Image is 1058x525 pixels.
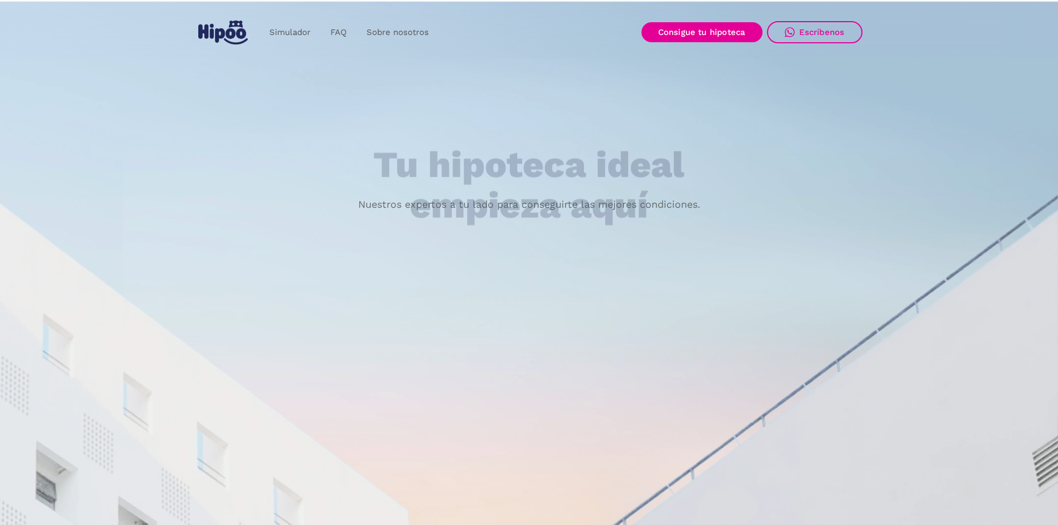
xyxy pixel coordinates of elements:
[767,21,863,43] a: Escríbenos
[196,16,250,49] a: home
[357,22,439,43] a: Sobre nosotros
[259,22,320,43] a: Simulador
[320,22,357,43] a: FAQ
[799,27,845,37] div: Escríbenos
[641,22,763,42] a: Consigue tu hipoteca
[318,145,739,226] h1: Tu hipoteca ideal empieza aquí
